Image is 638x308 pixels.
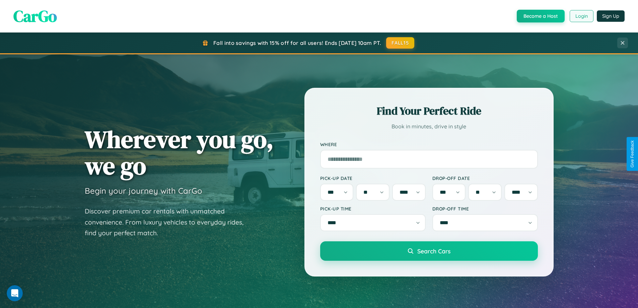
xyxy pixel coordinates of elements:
h2: Find Your Perfect Ride [320,104,538,118]
button: Login [570,10,593,22]
iframe: Intercom live chat [7,285,23,301]
h3: Begin your journey with CarGo [85,186,202,196]
h1: Wherever you go, we go [85,126,274,179]
button: Become a Host [517,10,565,22]
p: Discover premium car rentals with unmatched convenience. From luxury vehicles to everyday rides, ... [85,206,252,239]
button: FALL15 [386,37,414,49]
label: Drop-off Date [432,175,538,181]
label: Drop-off Time [432,206,538,211]
button: Sign Up [597,10,625,22]
label: Where [320,141,538,147]
span: Fall into savings with 15% off for all users! Ends [DATE] 10am PT. [213,40,381,46]
p: Book in minutes, drive in style [320,122,538,131]
button: Search Cars [320,241,538,261]
span: CarGo [13,5,57,27]
span: Search Cars [417,247,450,255]
label: Pick-up Date [320,175,426,181]
div: Give Feedback [630,140,635,168]
label: Pick-up Time [320,206,426,211]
